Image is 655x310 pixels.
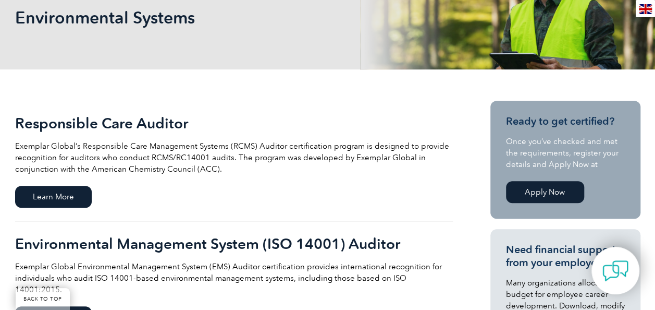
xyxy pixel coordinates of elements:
[15,261,453,295] p: Exemplar Global Environmental Management System (EMS) Auditor certification provides internationa...
[506,243,625,269] h3: Need financial support from your employer?
[602,258,628,284] img: contact-chat.png
[639,4,652,14] img: en
[15,140,453,175] p: Exemplar Global’s Responsible Care Management Systems (RCMS) Auditor certification program is des...
[506,115,625,128] h3: Ready to get certified?
[506,181,584,203] a: Apply Now
[16,288,70,310] a: BACK TO TOP
[15,7,415,28] h1: Environmental Systems
[15,235,453,252] h2: Environmental Management System (ISO 14001) Auditor
[15,115,453,132] h2: Responsible Care Auditor
[15,186,92,208] span: Learn More
[15,101,453,221] a: Responsible Care Auditor Exemplar Global’s Responsible Care Management Systems (RCMS) Auditor cer...
[506,136,625,170] p: Once you’ve checked and met the requirements, register your details and Apply Now at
